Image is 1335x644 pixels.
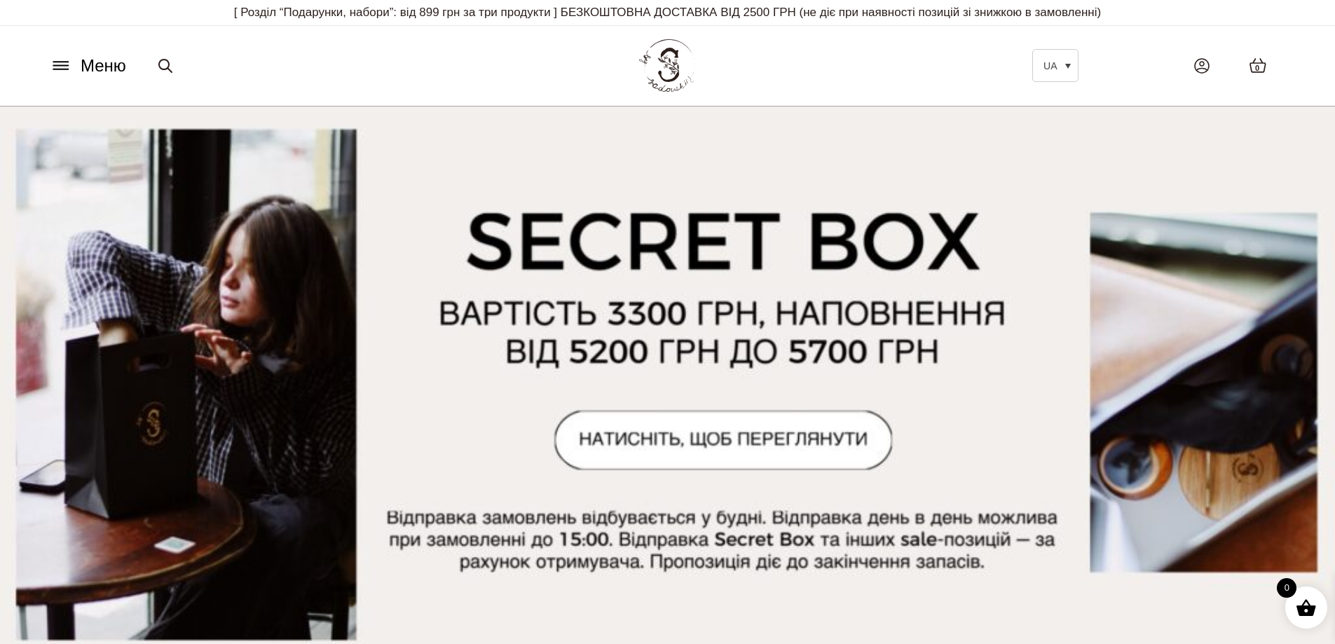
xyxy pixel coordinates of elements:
[46,53,130,79] button: Меню
[639,39,695,92] img: BY SADOVSKIY
[81,53,126,78] span: Меню
[1032,49,1079,82] a: UA
[1235,43,1281,88] a: 0
[1043,60,1057,71] span: UA
[1255,62,1259,74] span: 0
[1277,578,1296,598] span: 0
